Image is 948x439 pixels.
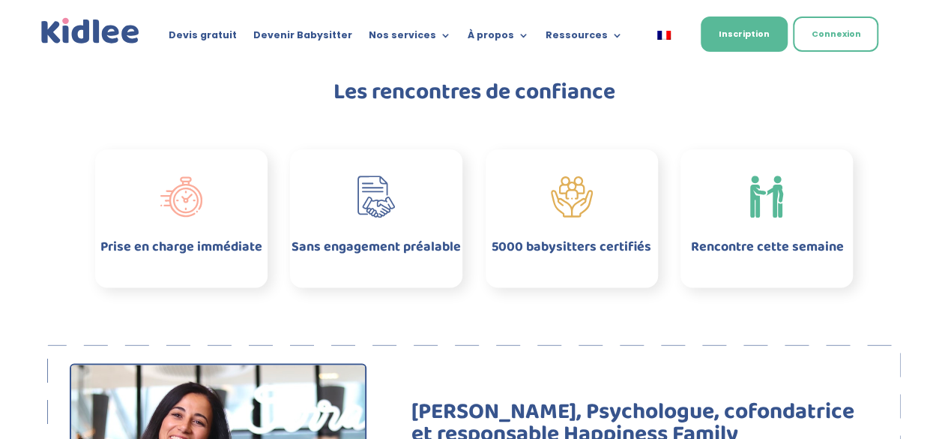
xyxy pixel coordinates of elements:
span: Prise en charge immédiate [100,236,262,257]
a: Devenir Babysitter [253,30,352,47]
span: Rencontre cette semaine [690,236,843,257]
a: Ressources [546,30,623,47]
a: Connexion [793,17,878,52]
a: Kidlee Logo [38,15,143,47]
span: 5000 babysitters certifiés [492,236,651,257]
a: Nos services [369,30,451,47]
a: À propos [468,30,529,47]
a: Inscription [701,17,788,52]
img: logo_kidlee_bleu [38,15,143,47]
span: Sans engagement préalable [292,236,461,257]
h2: Les rencontres de confiance [95,81,854,111]
a: Devis gratuit [169,30,237,47]
img: Français [657,31,671,40]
